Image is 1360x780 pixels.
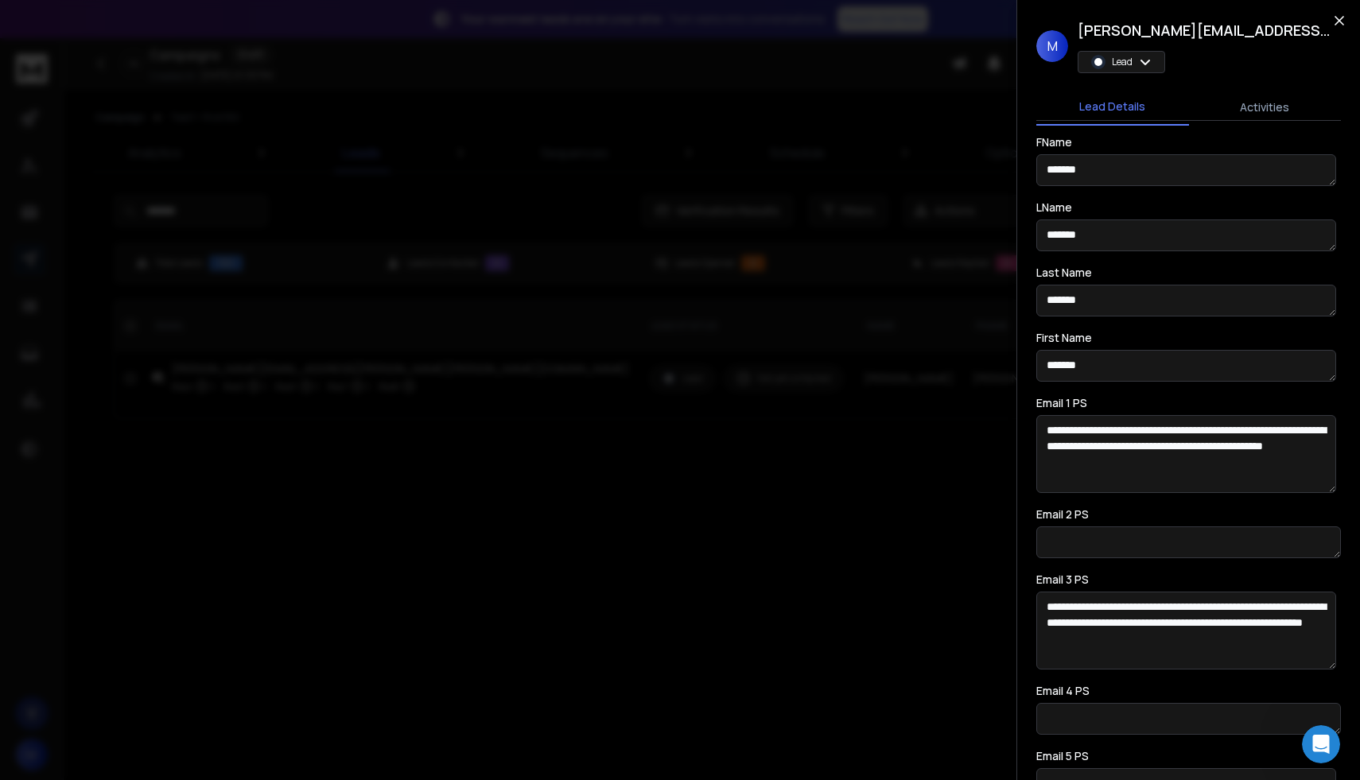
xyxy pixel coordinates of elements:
[1036,685,1090,697] label: Email 4 PS
[1036,574,1089,585] label: Email 3 PS
[1036,751,1089,762] label: Email 5 PS
[1036,137,1072,148] label: FName
[1302,725,1340,763] iframe: Intercom live chat
[1036,332,1092,343] label: First Name
[1036,398,1087,409] label: Email 1 PS
[1036,30,1068,62] span: M
[1189,90,1342,125] button: Activities
[1036,509,1089,520] label: Email 2 PS
[1036,89,1189,126] button: Lead Details
[1036,267,1092,278] label: Last Name
[1036,202,1072,213] label: LName
[1078,19,1332,41] h1: [PERSON_NAME][EMAIL_ADDRESS][PERSON_NAME][PERSON_NAME][DOMAIN_NAME]
[1112,56,1133,68] p: Lead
